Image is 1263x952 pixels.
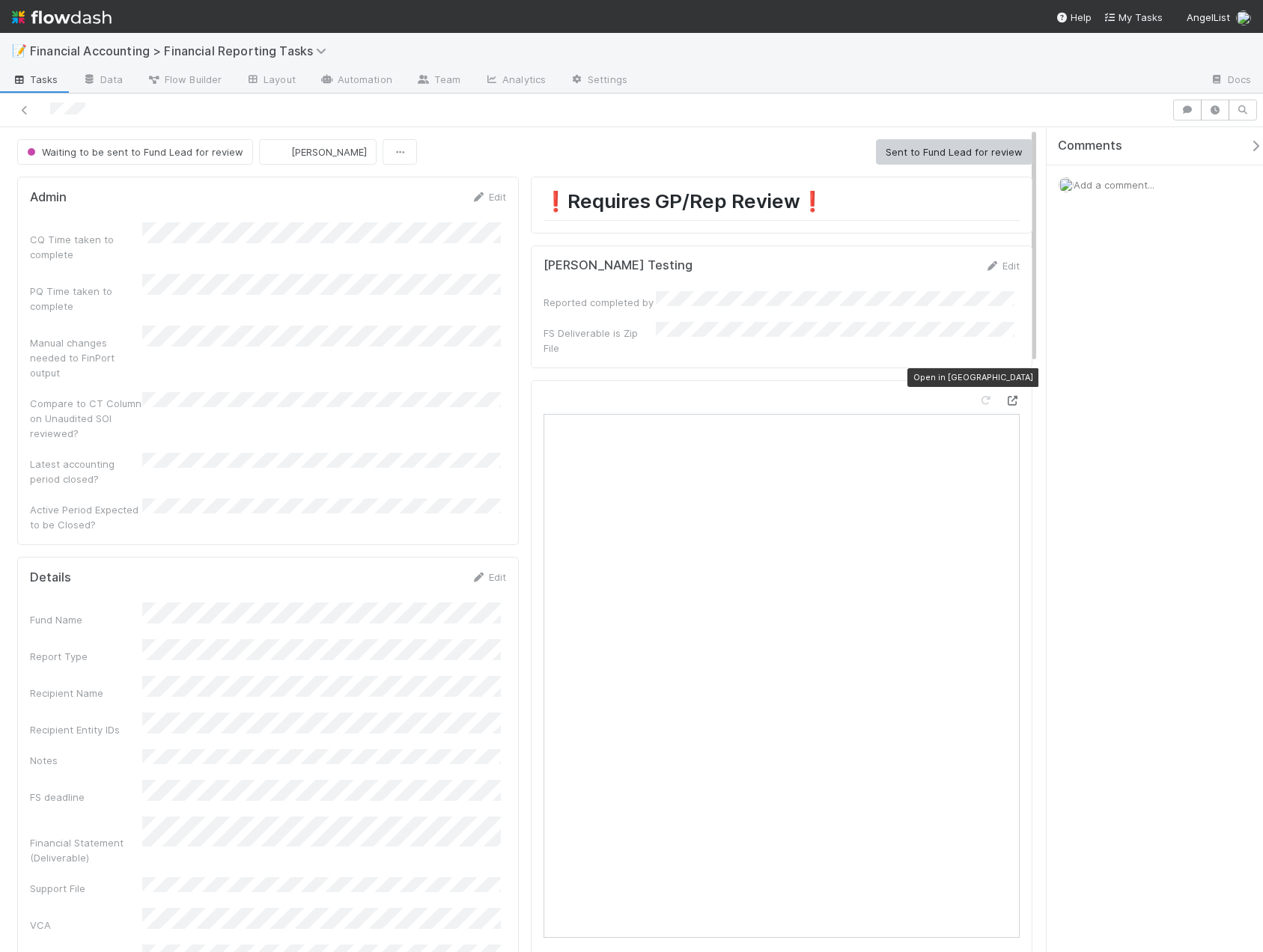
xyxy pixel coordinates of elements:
div: Active Period Expected to be Closed? [30,502,142,532]
a: Automation [308,69,404,93]
div: Fund Name [30,612,142,627]
div: Notes [30,753,142,768]
div: CQ Time taken to complete [30,232,142,262]
div: Latest accounting period closed? [30,457,142,486]
a: Layout [234,69,308,93]
span: Tasks [12,72,58,87]
a: Edit [471,571,506,583]
a: Flow Builder [135,69,234,93]
button: Waiting to be sent to Fund Lead for review [17,139,253,165]
div: Help [1056,10,1092,25]
a: Settings [558,69,639,93]
span: AngelList [1187,11,1230,23]
a: Edit [984,260,1020,272]
div: Reported completed by [544,295,656,310]
span: Waiting to be sent to Fund Lead for review [24,146,243,158]
img: avatar_c0d2ec3f-77e2-40ea-8107-ee7bdb5edede.png [1236,10,1251,25]
a: Analytics [472,69,558,93]
button: [PERSON_NAME] [259,139,377,165]
h1: ❗Requires GP/Rep Review❗ [544,189,1020,220]
img: avatar_c0d2ec3f-77e2-40ea-8107-ee7bdb5edede.png [1059,177,1074,192]
span: Flow Builder [147,72,222,87]
div: Recipient Name [30,686,142,701]
div: Financial Statement (Deliverable) [30,835,142,865]
a: My Tasks [1104,10,1163,25]
img: avatar_9ff82f50-05c7-4c71-8fc6-9a2e070af8b5.png [272,144,287,159]
a: Edit [471,191,506,203]
h5: [PERSON_NAME] Testing [544,258,693,273]
img: logo-inverted-e16ddd16eac7371096b0.svg [12,4,112,30]
a: Data [70,69,135,93]
span: [PERSON_NAME] [291,146,367,158]
span: 📝 [12,44,27,57]
div: FS deadline [30,790,142,805]
h5: Details [30,570,71,585]
button: Sent to Fund Lead for review [876,139,1032,165]
div: Support File [30,881,142,896]
div: PQ Time taken to complete [30,284,142,314]
div: VCA [30,918,142,933]
span: Financial Accounting > Financial Reporting Tasks [30,43,334,58]
div: Manual changes needed to FinPort output [30,335,142,380]
div: Recipient Entity IDs [30,722,142,737]
span: Comments [1058,138,1122,153]
h5: Admin [30,190,67,205]
div: FS Deliverable is Zip File [544,326,656,356]
a: Docs [1198,69,1263,93]
div: Compare to CT Column on Unaudited SOI reviewed? [30,396,142,441]
span: My Tasks [1104,11,1163,23]
a: Team [404,69,472,93]
div: Report Type [30,649,142,664]
span: Add a comment... [1074,179,1154,191]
